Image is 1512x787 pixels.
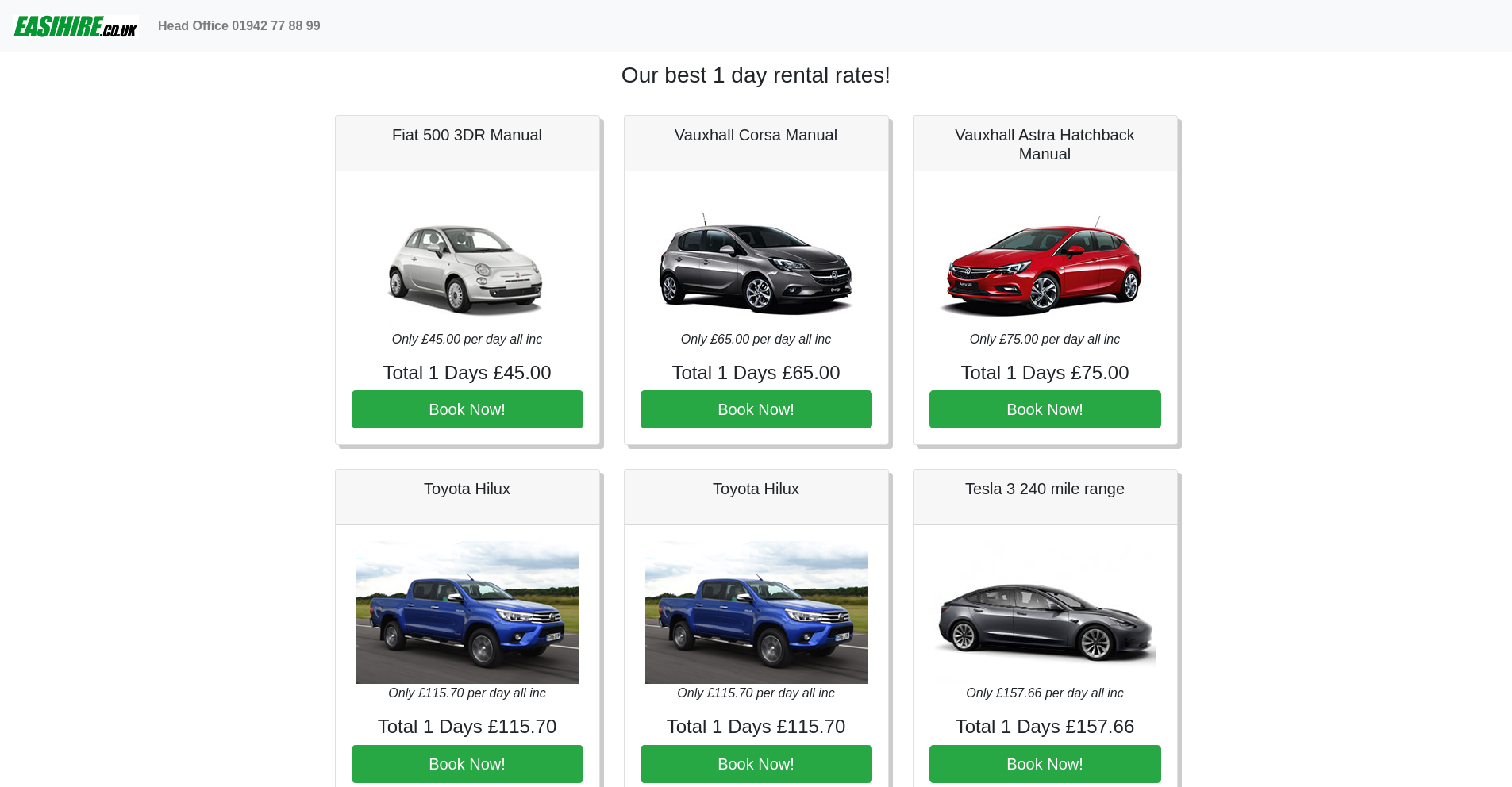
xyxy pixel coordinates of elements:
[352,479,583,498] h5: Toyota Hilux
[392,332,542,346] i: Only £45.00 per day all inc
[352,716,583,739] h4: Total 1 Days £115.70
[352,745,583,783] button: Book Now!
[13,10,139,42] img: easihire_logo_small.png
[388,686,545,700] i: Only £115.70 per day all inc
[970,332,1120,346] i: Only £75.00 per day all inc
[929,479,1161,498] h5: Tesla 3 240 mile range
[645,187,868,330] img: Vauxhall Corsa Manual
[352,390,583,428] button: Book Now!
[152,10,327,42] a: Head Office 01942 77 88 99
[681,332,831,346] i: Only £65.00 per day all inc
[934,187,1156,330] img: Vauxhall Astra Hatchback Manual
[641,390,872,428] button: Book Now!
[929,390,1161,428] button: Book Now!
[641,479,872,498] h5: Toyota Hilux
[641,745,872,783] button: Book Now!
[929,125,1161,163] h5: Vauxhall Astra Hatchback Manual
[929,716,1161,739] h4: Total 1 Days £157.66
[158,19,321,33] b: Head Office 01942 77 88 99
[645,541,868,684] img: Toyota Hilux
[641,362,872,385] h4: Total 1 Days £65.00
[641,716,872,739] h4: Total 1 Days £115.70
[641,125,872,144] h5: Vauxhall Corsa Manual
[352,125,583,144] h5: Fiat 500 3DR Manual
[335,62,1178,89] h1: Our best 1 day rental rates!
[356,541,579,684] img: Toyota Hilux
[934,541,1156,684] img: Tesla 3 240 mile range
[929,745,1161,783] button: Book Now!
[929,362,1161,385] h4: Total 1 Days £75.00
[677,686,834,700] i: Only £115.70 per day all inc
[966,686,1123,700] i: Only £157.66 per day all inc
[352,362,583,385] h4: Total 1 Days £45.00
[356,187,579,330] img: Fiat 500 3DR Manual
